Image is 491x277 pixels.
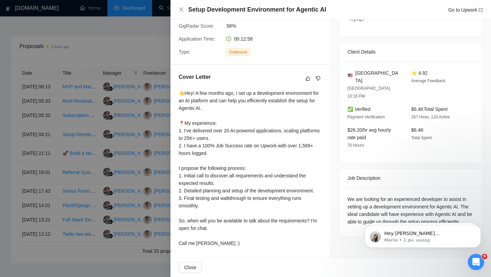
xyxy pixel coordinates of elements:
span: Close [184,264,196,271]
span: GigRadar Score: [179,23,214,29]
span: Type: [179,49,190,55]
span: like [306,76,310,81]
span: Hey [PERSON_NAME][EMAIL_ADDRESS][DOMAIN_NAME], Looks like your Upwork agency Grantis - Amazon Mar... [30,20,116,134]
span: close [179,7,184,12]
button: dislike [314,74,322,83]
span: export [479,8,483,12]
button: Close [179,262,202,273]
a: Go to Upworkexport [448,7,483,13]
div: 👋Hey! A few months ago, I set up a development environment for an AI platform and can help you ef... [179,89,322,247]
span: Application Time: [179,36,215,42]
span: [GEOGRAPHIC_DATA] 10:16 PM [347,86,390,99]
span: Average Feedback [411,78,446,83]
h4: Setup Development Environment for Agentic AI [188,5,326,14]
h5: Cover Letter [179,73,211,81]
img: 🇺🇸 [348,73,353,78]
span: $26.20/hr avg hourly rate paid [347,127,391,140]
span: 70 Hours [347,143,364,148]
iframe: Intercom notifications сообщение [355,211,491,259]
span: Payment Verification [347,115,385,119]
div: We are looking for an experienced developer to assist in setting up a development environment for... [347,195,474,225]
span: Outbound [226,48,250,56]
span: clock-circle [226,37,231,41]
span: 00:12:58 [234,36,253,42]
span: 9 [482,254,487,259]
span: ✅ Verified [347,106,371,112]
span: 58% [226,22,329,30]
span: $6.4K [411,127,424,133]
button: like [304,74,312,83]
div: Client Details [347,43,474,61]
span: 267 Hires, 110 Active [411,115,450,119]
p: Message from Mariia, sent 1 дн. назад [30,26,118,32]
span: [GEOGRAPHIC_DATA] [355,69,400,84]
span: $6.4K Total Spent [411,106,448,112]
span: dislike [316,76,321,81]
span: ⭐ 4.92 [411,70,428,76]
span: Total Spent [411,135,432,140]
iframe: Intercom live chat [468,254,484,270]
button: Close [179,7,184,13]
div: Job Description [347,169,474,187]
